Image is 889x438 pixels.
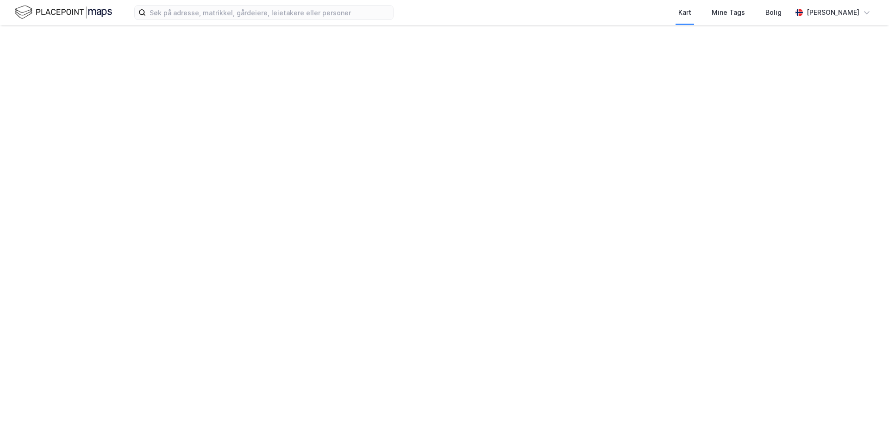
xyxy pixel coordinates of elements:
img: logo.f888ab2527a4732fd821a326f86c7f29.svg [15,4,112,20]
div: Kart [678,7,691,18]
div: [PERSON_NAME] [807,7,859,18]
div: Bolig [765,7,782,18]
input: Søk på adresse, matrikkel, gårdeiere, leietakere eller personer [146,6,393,19]
div: Mine Tags [712,7,745,18]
